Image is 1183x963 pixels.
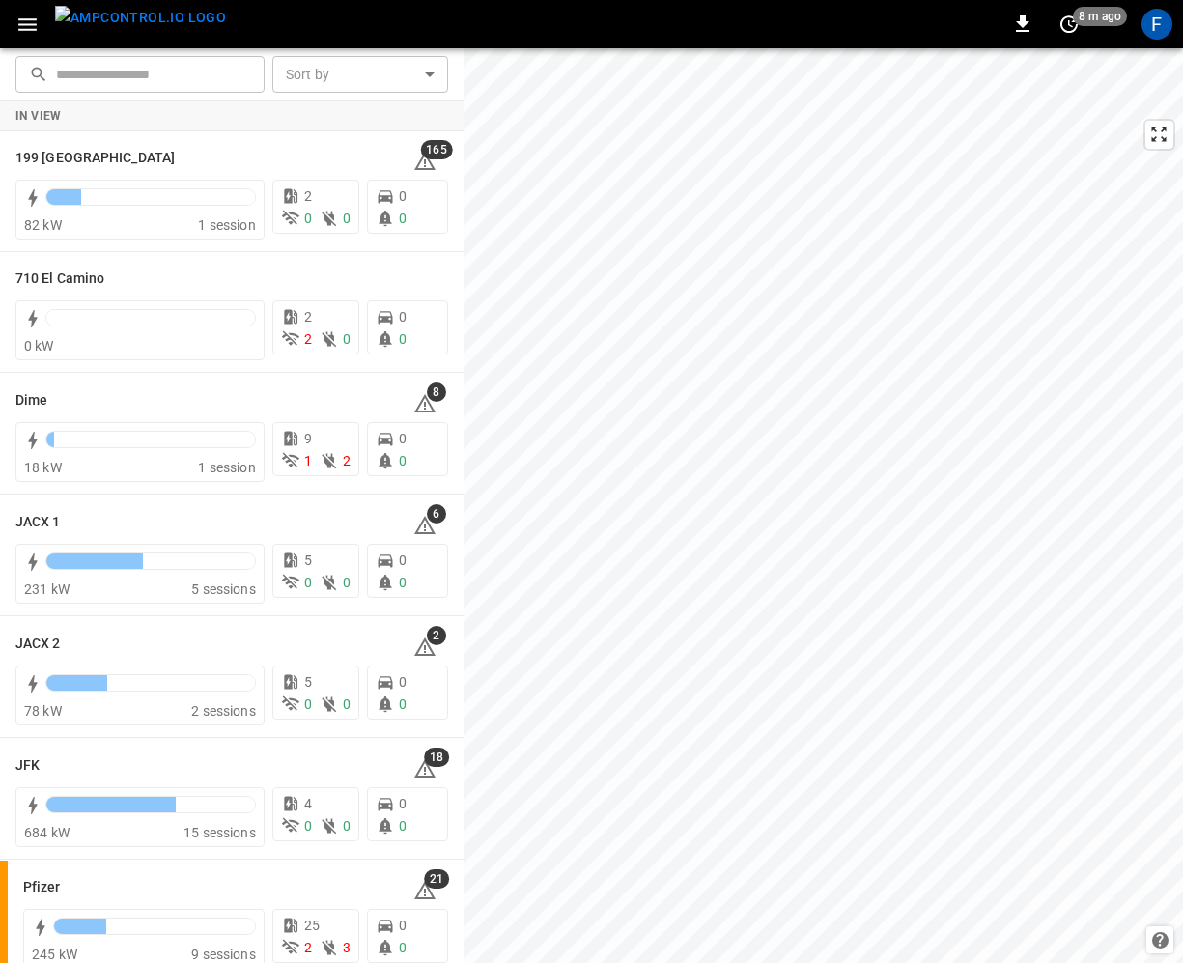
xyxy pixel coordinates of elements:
span: 9 sessions [191,947,256,962]
button: set refresh interval [1054,9,1084,40]
span: 0 [399,188,407,204]
span: 1 session [198,217,255,233]
span: 5 [304,674,312,690]
span: 2 [343,453,351,468]
span: 0 [343,696,351,712]
span: 231 kW [24,581,70,597]
span: 0 [399,575,407,590]
span: 0 [399,796,407,811]
h6: 710 El Camino [15,269,104,290]
span: 1 session [198,460,255,475]
span: 0 [304,818,312,834]
span: 25 [304,918,320,933]
span: 0 [343,331,351,347]
span: 165 [420,140,452,159]
span: 0 [343,818,351,834]
span: 5 [304,552,312,568]
span: 0 [399,211,407,226]
span: 3 [343,940,351,955]
span: 4 [304,796,312,811]
h6: 199 Erie [15,148,175,169]
span: 2 [304,309,312,325]
h6: JACX 1 [15,512,61,533]
img: ampcontrol.io logo [55,6,226,30]
span: 1 [304,453,312,468]
span: 6 [427,504,446,524]
span: 245 kW [32,947,77,962]
span: 0 [304,696,312,712]
span: 0 [399,552,407,568]
span: 21 [424,869,449,889]
div: profile-icon [1141,9,1172,40]
span: 0 [399,940,407,955]
span: 0 [343,211,351,226]
span: 0 [399,818,407,834]
span: 0 [343,575,351,590]
span: 0 [399,309,407,325]
span: 0 [399,431,407,446]
span: 9 [304,431,312,446]
span: 0 [399,696,407,712]
span: 8 m ago [1073,7,1127,26]
span: 82 kW [24,217,62,233]
h6: Dime [15,390,47,411]
span: 8 [427,382,446,402]
span: 0 [304,575,312,590]
span: 18 kW [24,460,62,475]
span: 0 [399,331,407,347]
span: 2 sessions [191,703,256,719]
strong: In View [15,109,62,123]
span: 0 [304,211,312,226]
h6: JFK [15,755,40,777]
span: 2 [304,331,312,347]
span: 0 kW [24,338,54,354]
span: 78 kW [24,703,62,719]
span: 0 [399,453,407,468]
span: 684 kW [24,825,70,840]
span: 0 [399,918,407,933]
span: 2 [304,940,312,955]
span: 15 sessions [183,825,256,840]
span: 2 [304,188,312,204]
h6: JACX 2 [15,634,61,655]
span: 5 sessions [191,581,256,597]
span: 0 [399,674,407,690]
h6: Pfizer [23,877,61,898]
span: 2 [427,626,446,645]
span: 18 [424,748,449,767]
